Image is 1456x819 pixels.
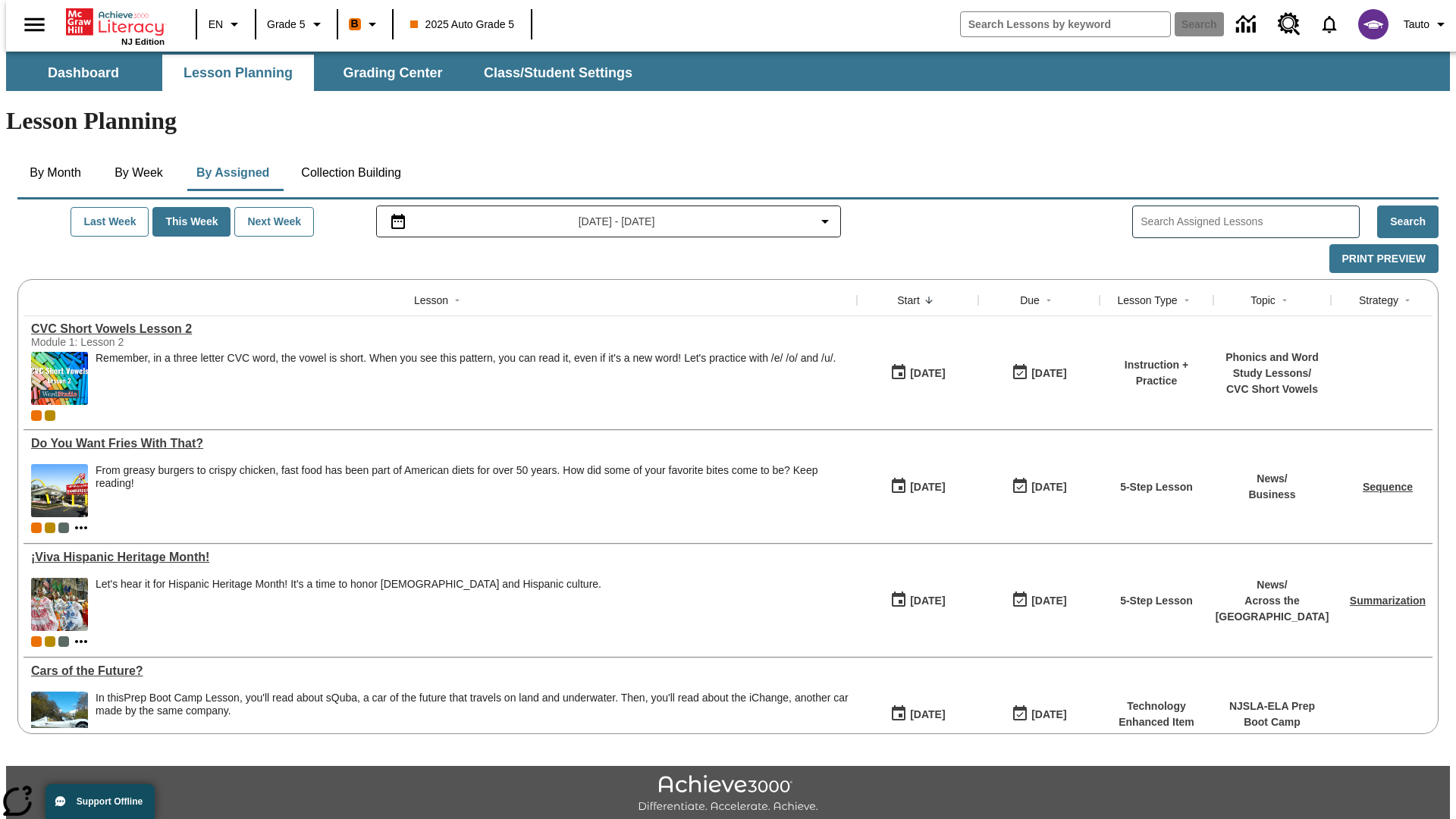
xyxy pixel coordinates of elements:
svg: Collapse Date Range Filter [816,212,834,231]
div: Start [897,293,920,308]
button: Open side menu [12,2,57,47]
div: [DATE] [910,705,945,724]
div: Lesson [414,293,448,308]
img: Achieve3000 Differentiate Accelerate Achieve [638,775,818,814]
a: ¡Viva Hispanic Heritage Month! , Lessons [31,551,849,564]
p: 5-Step Lesson [1120,593,1193,609]
p: Business [1248,487,1295,503]
button: Support Offline [45,784,155,819]
a: Do You Want Fries With That?, Lessons [31,437,849,450]
div: From greasy burgers to crispy chicken, fast food has been part of American diets for over 50 year... [96,464,849,517]
p: News / [1216,577,1329,593]
img: One of the first McDonald's stores, with the iconic red sign and golden arches. [31,464,88,517]
div: [DATE] [1031,705,1066,724]
div: New 2025 class [45,522,55,533]
button: Dashboard [8,55,159,91]
a: Summarization [1350,595,1426,607]
div: Home [66,5,165,46]
a: Notifications [1310,5,1349,44]
button: Sort [448,291,466,309]
div: Let's hear it for Hispanic Heritage Month! It's a time to honor [DEMOGRAPHIC_DATA] and Hispanic c... [96,578,601,591]
button: Select the date range menu item [383,212,835,231]
button: By Month [17,155,93,191]
div: Current Class [31,636,42,647]
button: Show more classes [72,632,90,651]
button: 09/15/25: First time the lesson was available [885,472,950,501]
button: This Week [152,207,231,237]
span: B [351,14,359,33]
div: From greasy burgers to crispy chicken, fast food has been part of American diets for over 50 year... [96,464,849,490]
p: NJSLA-ELA Prep Boot Camp [1221,698,1323,730]
div: In this [96,692,849,717]
button: Sort [1398,291,1417,309]
button: 09/16/25: First time the lesson was available [885,359,950,388]
div: [DATE] [910,478,945,497]
div: Current Class [31,410,42,421]
button: 08/01/26: Last day the lesson can be accessed [1006,700,1072,729]
div: New 2025 class [45,410,55,421]
div: Topic [1250,293,1276,308]
div: Lesson Type [1117,293,1177,308]
p: CVC Short Vowels [1221,381,1323,397]
span: Support Offline [77,796,143,807]
a: Resource Center, Will open in new tab [1269,4,1310,45]
button: Last Week [71,207,149,237]
button: 09/15/25: First time the lesson was available [885,700,950,729]
img: avatar image [1358,9,1389,39]
button: Lesson Planning [162,55,314,91]
a: Cars of the Future? , Lessons [31,664,849,678]
div: Cars of the Future? [31,664,849,678]
div: Due [1020,293,1040,308]
button: Sort [1178,291,1196,309]
button: Class/Student Settings [472,55,645,91]
input: search field [961,12,1170,36]
button: Language: EN, Select a language [202,11,250,38]
span: [DATE] - [DATE] [579,214,655,230]
div: [DATE] [910,364,945,383]
button: Grading Center [317,55,469,91]
button: Profile/Settings [1398,11,1456,38]
div: ¡Viva Hispanic Heritage Month! [31,551,849,564]
button: 09/15/25: Last day the lesson can be accessed [1006,472,1072,501]
div: [DATE] [1031,591,1066,610]
div: Strategy [1359,293,1398,308]
span: Grade 5 [267,17,306,33]
input: Search Assigned Lessons [1141,211,1359,233]
h1: Lesson Planning [6,107,1450,135]
span: 2025 Auto Grade 5 [410,17,515,33]
a: CVC Short Vowels Lesson 2, Lessons [31,322,849,336]
span: OL 2025 Auto Grade 6 [58,522,69,533]
button: 09/16/25: Last day the lesson can be accessed [1006,359,1072,388]
span: NJ Edition [121,37,165,46]
span: Let's hear it for Hispanic Heritage Month! It's a time to honor Hispanic Americans and Hispanic c... [96,578,601,631]
button: Boost Class color is orange. Change class color [343,11,388,38]
a: Sequence [1363,481,1413,493]
button: By Assigned [184,155,281,191]
span: In this Prep Boot Camp Lesson, you'll read about sQuba, a car of the future that travels on land ... [96,692,849,745]
div: Remember, in a three letter CVC word, the vowel is short. When you see this pattern, you can read... [96,352,836,405]
button: Sort [1040,291,1058,309]
div: Current Class [31,522,42,533]
div: OL 2025 Auto Grade 6 [58,636,69,647]
div: New 2025 class [45,636,55,647]
p: Across the [GEOGRAPHIC_DATA] [1216,593,1329,625]
button: 09/21/25: Last day the lesson can be accessed [1006,586,1072,615]
div: [DATE] [1031,364,1066,383]
button: Print Preview [1329,244,1439,274]
p: Phonics and Word Study Lessons / [1221,350,1323,381]
button: Sort [920,291,938,309]
button: By Week [101,155,177,191]
img: A photograph of Hispanic women participating in a parade celebrating Hispanic culture. The women ... [31,578,88,631]
testabrev: Prep Boot Camp Lesson, you'll read about sQuba, a car of the future that travels on land and unde... [96,692,849,717]
button: Select a new avatar [1349,5,1398,44]
div: Module 1: Lesson 2 [31,336,259,348]
div: Do You Want Fries With That? [31,437,849,450]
